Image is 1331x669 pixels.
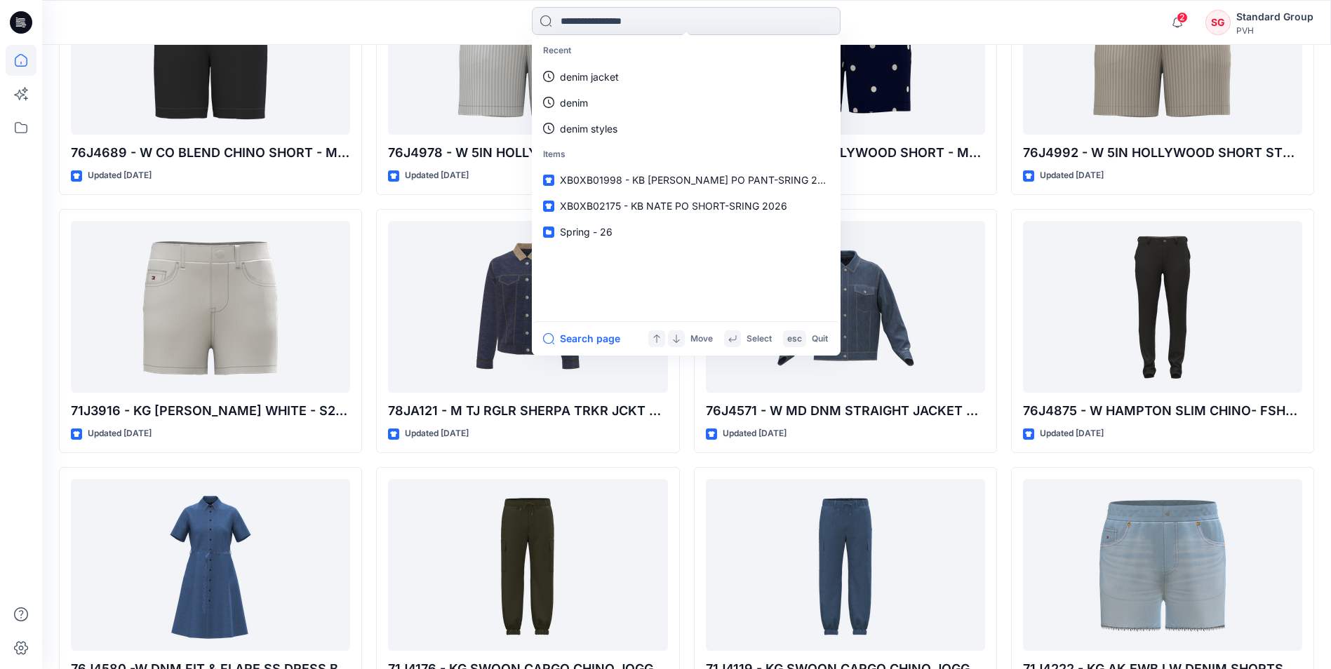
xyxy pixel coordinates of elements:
[405,426,469,441] p: Updated [DATE]
[535,167,838,193] a: XB0XB01998 - KB [PERSON_NAME] PO PANT-SRING 2026
[560,121,617,136] p: denim styles
[1205,10,1231,35] div: SG
[1040,168,1104,183] p: Updated [DATE]
[560,174,836,186] span: XB0XB01998 - KB [PERSON_NAME] PO PANT-SRING 2026
[71,479,350,651] a: 76J4580 -W DNM FIT & FLARE SS DRESS BRIGHT MED -S2024 -Tommy Hilfiger...
[706,479,985,651] a: 71J4119 - KG SWOON CARGO CHINO JOGGER - S2024 - Tommy Hilfiger
[1023,479,1302,651] a: 71J4222 - KG AK EWB LW DENIM SHORTS - M2024 - Tommy Hilfiger
[543,330,620,347] button: Search page
[560,69,619,84] p: denim jacket
[535,219,838,245] a: Spring - 26
[1040,426,1104,441] p: Updated [DATE]
[787,332,802,346] p: esc
[71,401,350,421] p: 71J3916 - KG [PERSON_NAME] WHITE - S2024 - [PERSON_NAME]
[812,332,828,346] p: Quit
[1177,12,1188,23] span: 2
[690,332,713,346] p: Move
[706,221,985,393] a: 76J4571 - W MD DNM STRAIGHT JACKET MED WASH - S2024 - Tommy Hilfiger
[1236,25,1313,36] div: PVH
[388,401,667,421] p: 78JA121 - M TJ RGLR SHERPA TRKR JCKT DARK WASH
[535,64,838,90] a: denim jacket
[1023,221,1302,393] a: 76J4875 - W HAMPTON SLIM CHINO- FSHN CLRS - M2024 - Tommy Hilfiger
[706,143,985,163] p: 76J4976 - W 5IN HOLLYWOOD SHORT - M2024 - [PERSON_NAME]....
[71,221,350,393] a: 71J3916 - KG NORA SHORT WHITE - S2024 - Tommy Hilfiger
[535,193,838,219] a: XB0XB02175 - KB NATE PO SHORT-SRING 2026
[560,200,787,212] span: XB0XB02175 - KB NATE PO SHORT-SRING 2026
[747,332,772,346] p: Select
[88,168,152,183] p: Updated [DATE]
[706,401,985,421] p: 76J4571 - W MD DNM STRAIGHT JACKET MED WASH - S2024 - [PERSON_NAME]
[560,95,588,110] p: denim
[723,426,787,441] p: Updated [DATE]
[535,142,838,168] p: Items
[1023,401,1302,421] p: 76J4875 - W HAMPTON SLIM CHINO- FSHN CLRS - M2024 - [PERSON_NAME]
[560,226,613,238] span: Spring - 26
[88,426,152,441] p: Updated [DATE]
[535,38,838,64] p: Recent
[388,221,667,393] a: 78JA121 - M TJ RGLR SHERPA TRKR JCKT DARK WASH
[535,90,838,116] a: denim
[1236,8,1313,25] div: Standard Group
[535,116,838,142] a: denim styles
[405,168,469,183] p: Updated [DATE]
[388,143,667,163] p: 76J4978 - W 5IN HOLLYWOOD SHORT - M2024 - [PERSON_NAME],,,,,,,,,,,,,,,,
[1023,143,1302,163] p: 76J4992 - W 5IN HOLLYWOOD SHORT STRP 2 - M2024 - [PERSON_NAME].....
[71,143,350,163] p: 76J4689 - W CO BLEND CHINO SHORT - M2024 - [PERSON_NAME]
[388,479,667,651] a: 71J4176 - KG SWOON CARGO CHINO JOGGER - SOLID - S2024 - Tommy Hilfiger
